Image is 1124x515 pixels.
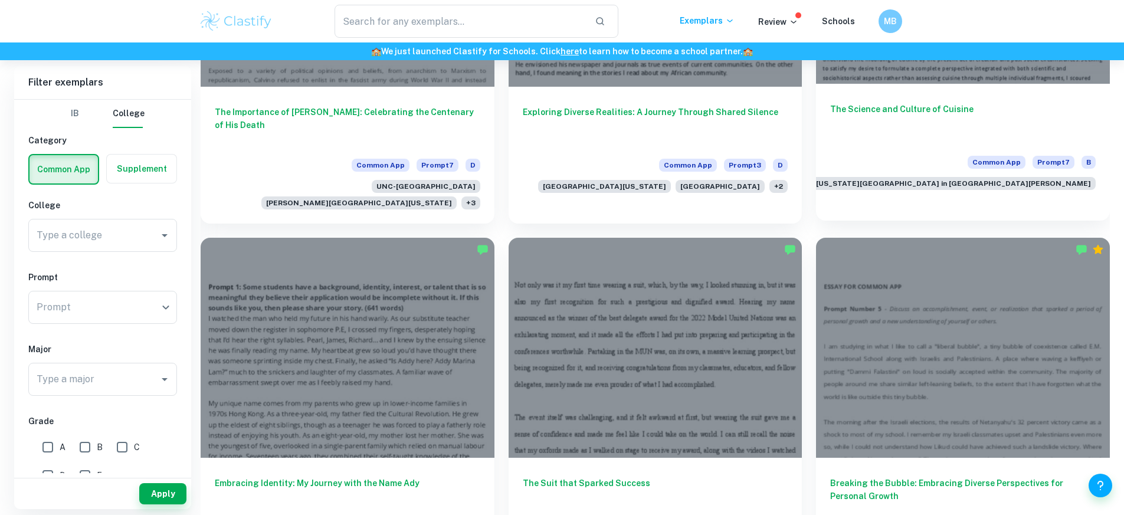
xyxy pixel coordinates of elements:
div: Premium [1092,244,1104,255]
h6: Category [28,134,177,147]
span: [GEOGRAPHIC_DATA][US_STATE] [538,180,671,193]
span: A [60,441,65,454]
span: [US_STATE][GEOGRAPHIC_DATA] in [GEOGRAPHIC_DATA][PERSON_NAME] [811,177,1096,190]
span: B [1082,156,1096,169]
a: Schools [822,17,855,26]
p: Review [758,15,798,28]
span: + 2 [769,180,788,193]
div: Filter type choice [61,100,145,128]
span: Prompt 3 [724,159,766,172]
span: F [97,469,102,482]
button: Common App [30,155,98,183]
span: [PERSON_NAME][GEOGRAPHIC_DATA][US_STATE] [261,196,457,209]
button: IB [61,100,89,128]
span: Common App [968,156,1025,169]
h6: Prompt [28,271,177,284]
img: Clastify logo [199,9,274,33]
button: Open [156,371,173,388]
p: Exemplars [680,14,735,27]
span: Common App [352,159,409,172]
button: MB [879,9,902,33]
button: Help and Feedback [1089,474,1112,497]
button: College [113,100,145,128]
span: D [60,469,65,482]
span: + 3 [461,196,480,209]
h6: The Science and Culture of Cuisine [830,103,1096,142]
h6: We just launched Clastify for Schools. Click to learn how to become a school partner. [2,45,1122,58]
span: 🏫 [743,47,753,56]
h6: Major [28,343,177,356]
a: here [561,47,579,56]
span: Prompt 7 [417,159,458,172]
h6: Exploring Diverse Realities: A Journey Through Shared Silence [523,106,788,145]
h6: MB [883,15,897,28]
span: Common App [659,159,717,172]
span: D [773,159,788,172]
button: Supplement [107,155,176,183]
button: Apply [139,483,186,504]
h6: Filter exemplars [14,66,191,99]
h6: College [28,199,177,212]
img: Marked [1076,244,1087,255]
span: Prompt 7 [1033,156,1074,169]
img: Marked [784,244,796,255]
span: UNC-[GEOGRAPHIC_DATA] [372,180,480,193]
button: Open [156,227,173,244]
span: [GEOGRAPHIC_DATA] [676,180,765,193]
h6: Grade [28,415,177,428]
span: D [466,159,480,172]
span: B [97,441,103,454]
input: Search for any exemplars... [335,5,586,38]
h6: The Importance of [PERSON_NAME]: Celebrating the Centenary of His Death [215,106,480,145]
span: 🏫 [371,47,381,56]
span: C [134,441,140,454]
img: Marked [477,244,489,255]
